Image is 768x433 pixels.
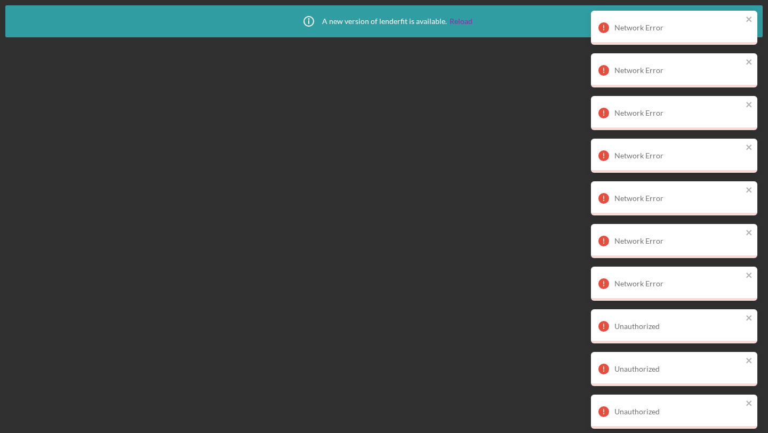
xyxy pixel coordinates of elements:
button: close [746,271,753,281]
button: close [746,143,753,153]
div: Network Error [614,194,742,203]
a: Reload [450,17,473,26]
div: Network Error [614,279,742,288]
div: Unauthorized [614,407,742,416]
button: close [746,58,753,68]
div: Network Error [614,66,742,75]
div: Network Error [614,109,742,117]
button: close [746,15,753,25]
div: Network Error [614,23,742,32]
div: A new version of lenderfit is available. [295,8,473,35]
div: Network Error [614,151,742,160]
button: close [746,314,753,324]
div: Unauthorized [614,365,742,373]
button: close [746,186,753,196]
button: close [746,100,753,110]
button: close [746,356,753,366]
div: Network Error [614,237,742,245]
button: close [746,228,753,238]
div: Unauthorized [614,322,742,331]
button: close [746,399,753,409]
